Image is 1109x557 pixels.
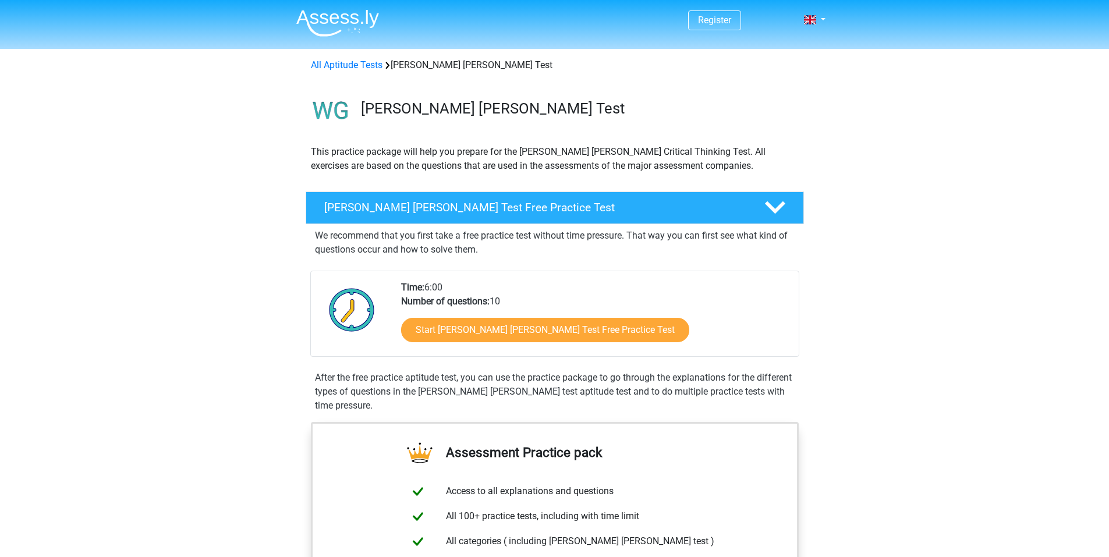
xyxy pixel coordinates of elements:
[311,145,799,173] p: This practice package will help you prepare for the [PERSON_NAME] [PERSON_NAME] Critical Thinking...
[311,59,382,70] a: All Aptitude Tests
[392,281,798,356] div: 6:00 10
[401,282,424,293] b: Time:
[310,371,799,413] div: After the free practice aptitude test, you can use the practice package to go through the explana...
[296,9,379,37] img: Assessly
[324,201,746,214] h4: [PERSON_NAME] [PERSON_NAME] Test Free Practice Test
[306,86,356,136] img: watson glaser test
[401,296,490,307] b: Number of questions:
[301,191,809,224] a: [PERSON_NAME] [PERSON_NAME] Test Free Practice Test
[315,229,795,257] p: We recommend that you first take a free practice test without time pressure. That way you can fir...
[361,100,795,118] h3: [PERSON_NAME] [PERSON_NAME] Test
[698,15,731,26] a: Register
[401,318,689,342] a: Start [PERSON_NAME] [PERSON_NAME] Test Free Practice Test
[306,58,803,72] div: [PERSON_NAME] [PERSON_NAME] Test
[323,281,381,339] img: Clock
